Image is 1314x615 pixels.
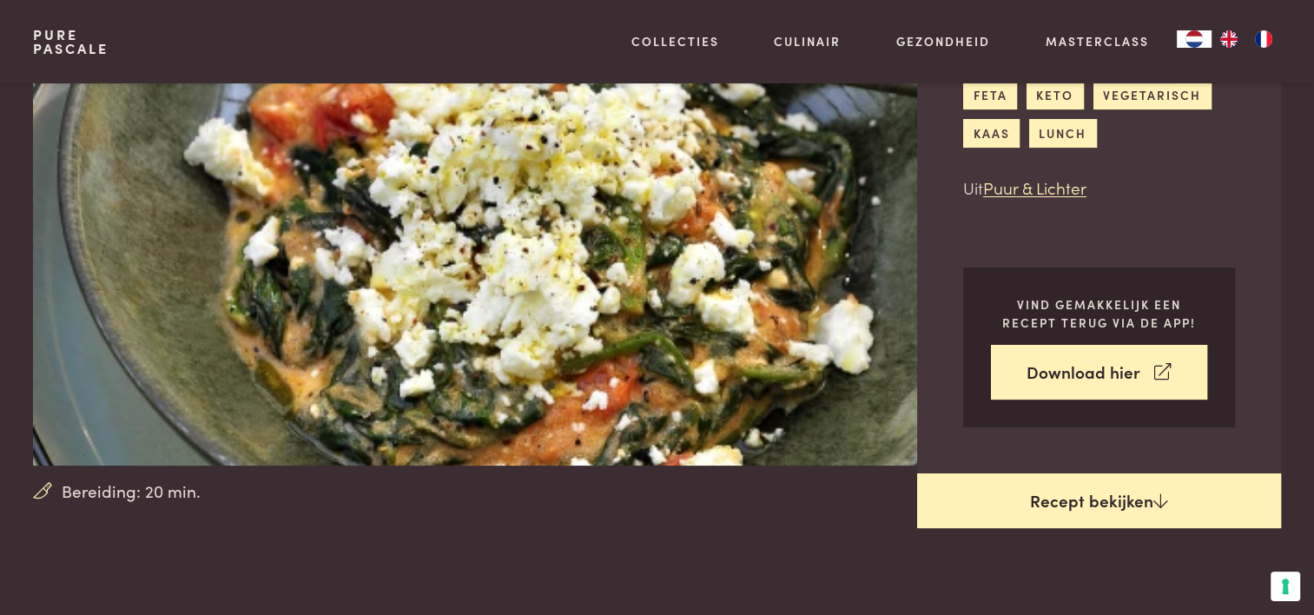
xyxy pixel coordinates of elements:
a: vegetarisch [1093,81,1212,109]
a: Puur & Lichter [983,175,1086,199]
ul: Language list [1212,30,1281,48]
a: Gezondheid [896,32,990,50]
a: lunch [1029,119,1097,148]
a: FR [1246,30,1281,48]
a: PurePascale [33,28,109,56]
a: kaas [963,119,1020,148]
a: Collecties [631,32,719,50]
aside: Language selected: Nederlands [1177,30,1281,48]
a: Recept bekijken [917,473,1281,529]
a: Download hier [991,345,1207,400]
a: EN [1212,30,1246,48]
a: Masterclass [1046,32,1149,50]
p: Vind gemakkelijk een recept terug via de app! [991,295,1207,331]
a: Culinair [774,32,841,50]
button: Uw voorkeuren voor toestemming voor trackingtechnologieën [1271,572,1300,601]
a: feta [963,81,1017,109]
a: NL [1177,30,1212,48]
a: keto [1027,81,1084,109]
span: Bereiding: 20 min. [62,479,201,504]
div: Language [1177,30,1212,48]
p: Uit [963,175,1235,201]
